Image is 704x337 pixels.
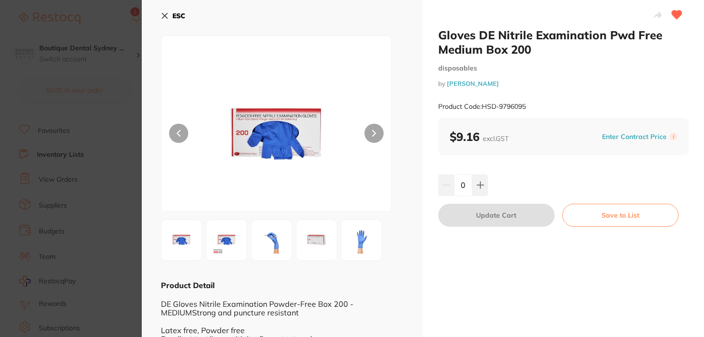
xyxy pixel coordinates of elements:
b: Product Detail [161,280,215,290]
button: ESC [161,8,185,24]
button: Enter Contract Price [599,132,670,141]
img: MDk1LmpwZw [209,223,244,257]
h2: Gloves DE Nitrile Examination Pwd Free Medium Box 200 [438,28,689,57]
small: by [438,80,689,87]
img: MDk1XzIuanBn [164,223,199,257]
img: MDk1XzUuanBn [344,223,379,257]
img: MDk1XzQuanBn [299,223,334,257]
span: excl. GST [483,134,509,143]
small: Product Code: HSD-9796095 [438,103,526,111]
a: [PERSON_NAME] [447,80,499,87]
img: MDk1XzIuanBn [207,60,345,211]
button: Update Cart [438,204,555,227]
b: ESC [172,12,185,20]
label: i [670,133,677,140]
img: MDk1XzMuanBn [254,223,289,257]
button: Save to List [562,204,679,227]
small: disposables [438,64,689,72]
b: $9.16 [450,129,509,144]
